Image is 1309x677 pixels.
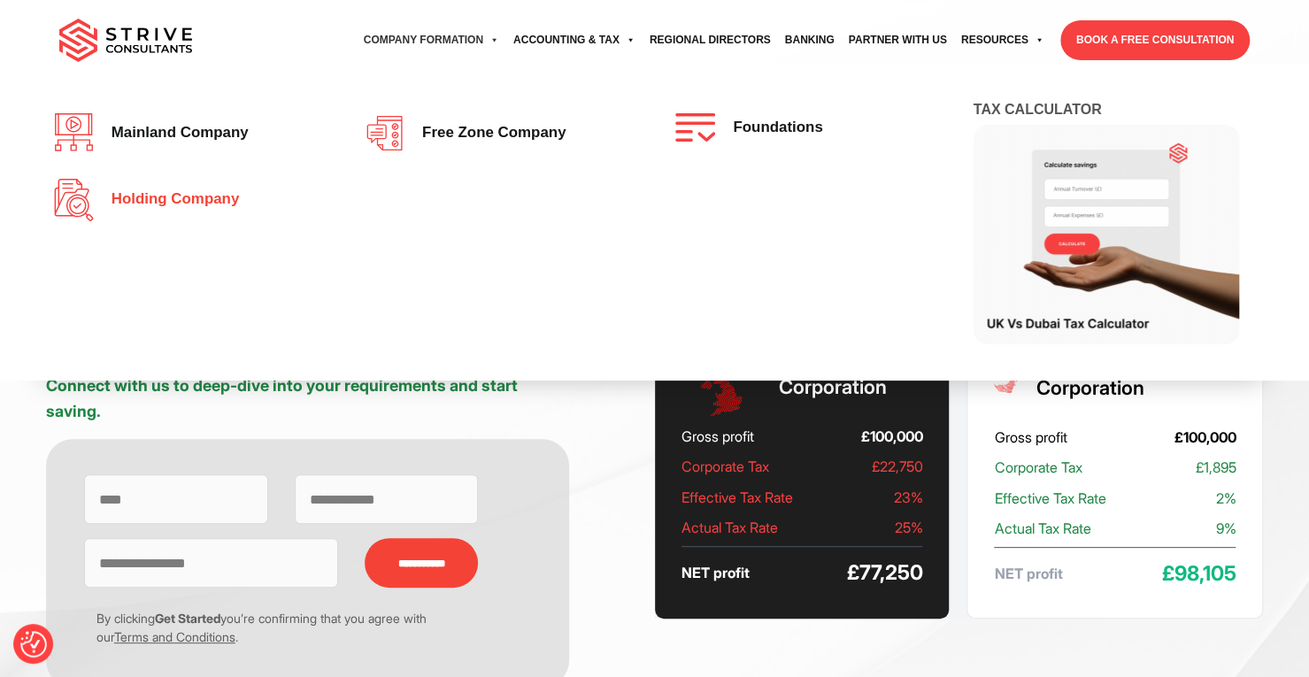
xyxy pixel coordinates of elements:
[81,474,534,674] form: Contact form
[643,16,778,65] a: Regional Directors
[675,113,944,142] a: Foundations
[54,113,323,152] a: Mainland company
[778,16,842,65] a: Banking
[357,16,506,65] a: Company Formation
[681,485,793,510] span: Effective Tax Rate
[724,119,822,136] span: Foundations
[365,113,634,153] a: Free zone company
[1161,561,1236,586] span: £98,105
[1215,486,1236,511] span: 2%
[681,515,778,540] span: Actual Tax Rate
[994,425,1066,450] span: Gross profit
[155,611,220,626] strong: Get Started
[20,631,47,658] img: Revisit consent button
[974,100,1269,124] h4: Tax Calculator
[681,454,769,479] span: Corporate Tax
[681,560,750,585] span: NET profit
[1174,425,1236,450] span: £100,000
[1195,455,1236,480] span: £1,895
[54,179,323,221] a: Holding Company
[681,424,754,449] span: Gross profit
[20,631,47,658] button: Consent Preferences
[103,125,249,142] span: Mainland company
[954,16,1051,65] a: Resources
[994,486,1105,511] span: Effective Tax Rate
[59,19,192,63] img: main-logo.svg
[114,629,235,644] a: Terms and Conditions
[846,560,922,585] span: £77,250
[871,454,922,479] span: £22,750
[842,16,954,65] a: Partner with Us
[506,16,643,65] a: Accounting & Tax
[1060,20,1250,60] a: BOOK A FREE CONSULTATION
[860,424,922,449] span: £100,000
[893,485,922,510] span: 23%
[994,455,1082,480] span: Corporate Tax
[1215,516,1236,541] span: 9%
[894,515,922,540] span: 25%
[413,125,566,142] span: Free zone company
[84,609,479,646] p: By clicking you’re confirming that you agree with our .
[103,191,240,208] span: Holding Company
[994,516,1090,541] span: Actual Tax Rate
[994,561,1062,586] span: NET profit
